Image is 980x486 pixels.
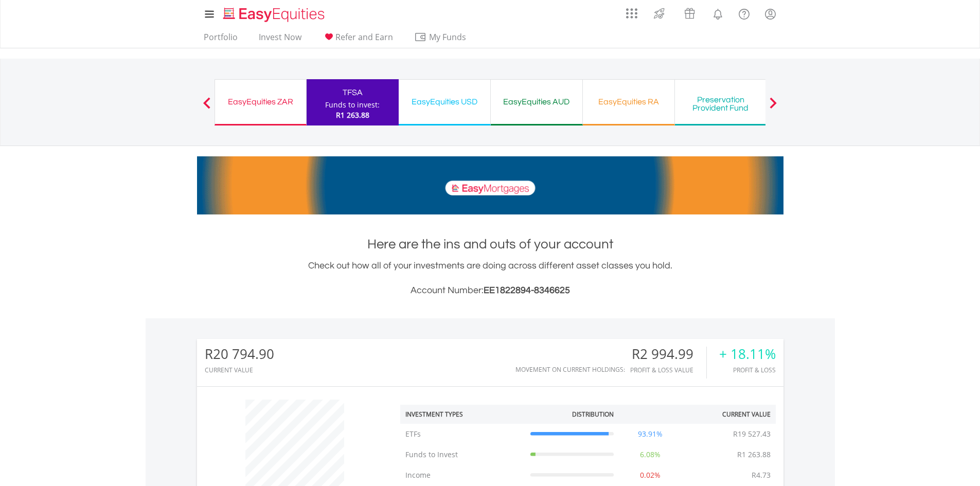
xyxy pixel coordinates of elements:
[619,444,682,465] td: 6.08%
[732,444,776,465] td: R1 263.88
[731,3,757,23] a: FAQ's and Support
[197,283,783,298] h3: Account Number:
[400,424,525,444] td: ETFs
[221,6,329,23] img: EasyEquities_Logo.png
[325,100,380,110] div: Funds to invest:
[619,3,644,19] a: AppsGrid
[336,110,369,120] span: R1 263.88
[719,367,776,373] div: Profit & Loss
[205,367,274,373] div: CURRENT VALUE
[197,156,783,214] img: EasyMortage Promotion Banner
[221,95,300,109] div: EasyEquities ZAR
[682,405,776,424] th: Current Value
[681,96,760,112] div: Preservation Provident Fund
[630,347,706,362] div: R2 994.99
[681,5,698,22] img: vouchers-v2.svg
[515,366,625,373] div: Movement on Current Holdings:
[728,424,776,444] td: R19 527.43
[626,8,637,19] img: grid-menu-icon.svg
[589,95,668,109] div: EasyEquities RA
[619,424,682,444] td: 93.91%
[630,367,706,373] div: Profit & Loss Value
[414,30,482,44] span: My Funds
[219,3,329,23] a: Home page
[757,3,783,25] a: My Profile
[335,31,393,43] span: Refer and Earn
[200,32,242,48] a: Portfolio
[497,95,576,109] div: EasyEquities AUD
[619,465,682,485] td: 0.02%
[197,259,783,298] div: Check out how all of your investments are doing across different asset classes you hold.
[746,465,776,485] td: R4.73
[313,85,393,100] div: TFSA
[400,465,525,485] td: Income
[484,285,570,295] span: EE1822894-8346625
[255,32,306,48] a: Invest Now
[705,3,731,23] a: Notifications
[400,444,525,465] td: Funds to Invest
[197,235,783,254] h1: Here are the ins and outs of your account
[651,5,668,22] img: thrive-v2.svg
[318,32,397,48] a: Refer and Earn
[205,347,274,362] div: R20 794.90
[197,102,217,113] button: Previous
[763,102,783,113] button: Next
[719,347,776,362] div: + 18.11%
[674,3,705,22] a: Vouchers
[405,95,484,109] div: EasyEquities USD
[572,410,614,419] div: Distribution
[400,405,525,424] th: Investment Types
